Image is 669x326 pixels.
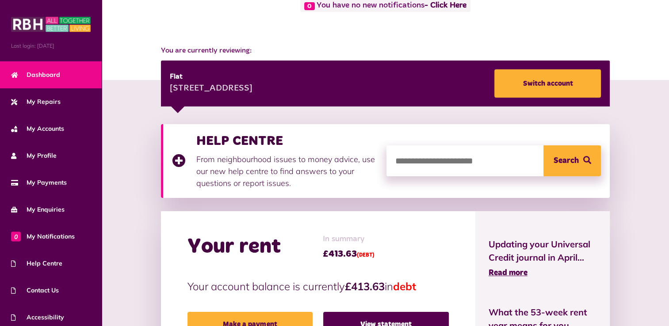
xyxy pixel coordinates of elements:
[489,238,597,264] span: Updating your Universal Credit journal in April...
[11,151,57,160] span: My Profile
[11,205,65,214] span: My Enquiries
[11,232,75,241] span: My Notifications
[345,280,385,293] strong: £413.63
[11,178,67,187] span: My Payments
[11,259,62,268] span: Help Centre
[196,133,378,149] h3: HELP CENTRE
[11,70,60,80] span: Dashboard
[196,153,378,189] p: From neighbourhood issues to money advice, use our new help centre to find answers to your questi...
[170,82,252,95] div: [STREET_ADDRESS]
[187,234,281,260] h2: Your rent
[304,2,315,10] span: 0
[170,72,252,82] div: Flat
[11,313,64,322] span: Accessibility
[161,45,610,56] span: You are currently reviewing:
[11,124,64,133] span: My Accounts
[489,238,597,279] a: Updating your Universal Credit journal in April... Read more
[424,2,466,10] a: - Click Here
[543,145,601,176] button: Search
[494,69,601,98] a: Switch account
[554,145,579,176] span: Search
[187,278,449,294] p: Your account balance is currently in
[393,280,416,293] span: debt
[323,233,375,245] span: In summary
[489,269,528,277] span: Read more
[11,42,91,50] span: Last login: [DATE]
[323,247,375,261] span: £413.63
[357,253,375,258] span: (DEBT)
[11,286,59,295] span: Contact Us
[11,231,21,241] span: 0
[11,97,61,106] span: My Repairs
[11,15,91,33] img: MyRBH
